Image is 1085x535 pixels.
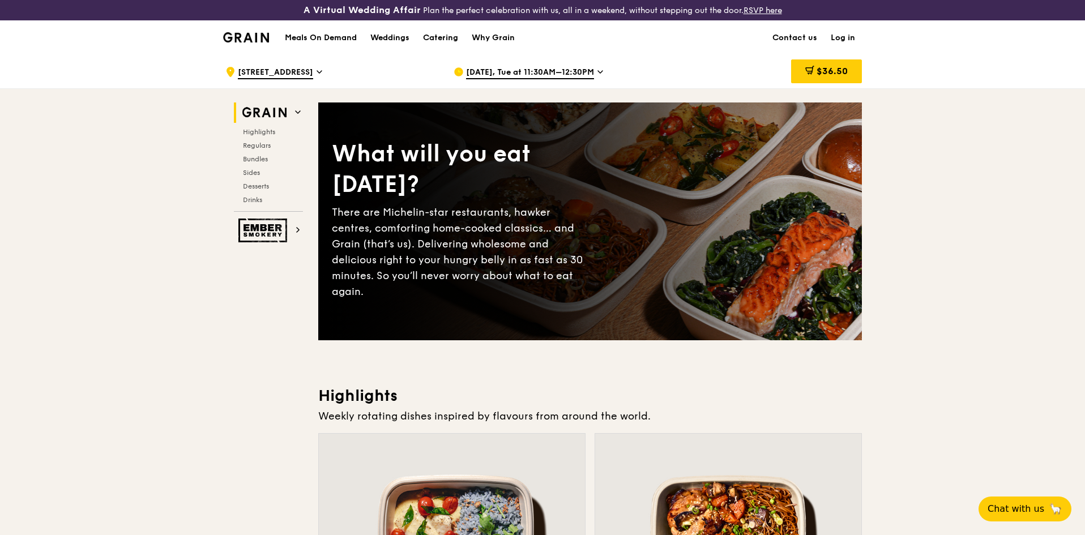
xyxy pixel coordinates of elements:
div: There are Michelin-star restaurants, hawker centres, comforting home-cooked classics… and Grain (... [332,204,590,299]
a: RSVP here [744,6,782,15]
img: Ember Smokery web logo [238,219,291,242]
h1: Meals On Demand [285,32,357,44]
span: Chat with us [988,502,1044,516]
a: Catering [416,21,465,55]
div: Weekly rotating dishes inspired by flavours from around the world. [318,408,862,424]
span: Regulars [243,142,271,149]
span: 🦙 [1049,502,1062,516]
a: Log in [824,21,862,55]
span: [DATE], Tue at 11:30AM–12:30PM [466,67,594,79]
span: Sides [243,169,260,177]
span: Desserts [243,182,269,190]
span: Drinks [243,196,262,204]
span: Highlights [243,128,275,136]
div: Catering [423,21,458,55]
div: What will you eat [DATE]? [332,139,590,200]
span: Bundles [243,155,268,163]
a: Why Grain [465,21,522,55]
span: [STREET_ADDRESS] [238,67,313,79]
div: Plan the perfect celebration with us, all in a weekend, without stepping out the door. [216,5,869,16]
img: Grain [223,32,269,42]
div: Weddings [370,21,409,55]
a: GrainGrain [223,20,269,54]
span: $36.50 [817,66,848,76]
a: Contact us [766,21,824,55]
img: Grain web logo [238,102,291,123]
a: Weddings [364,21,416,55]
div: Why Grain [472,21,515,55]
button: Chat with us🦙 [979,497,1071,521]
h3: Highlights [318,386,862,406]
h3: A Virtual Wedding Affair [304,5,421,16]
